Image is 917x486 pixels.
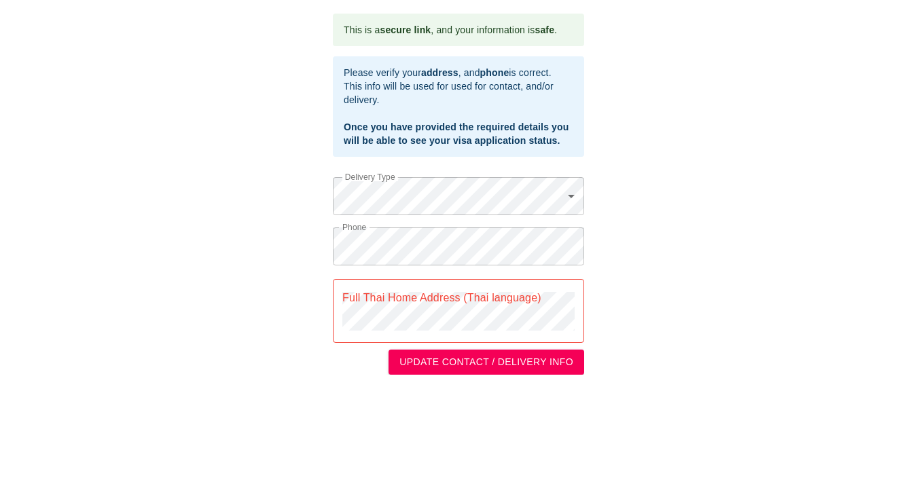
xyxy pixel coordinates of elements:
span: UPDATE CONTACT / DELIVERY INFO [399,354,573,371]
button: UPDATE CONTACT / DELIVERY INFO [389,350,584,375]
div: This is a , and your information is . [344,18,557,42]
div: Please verify your , and is correct. [344,66,573,79]
b: address [421,67,458,78]
b: phone [480,67,509,78]
div: This info will be used for used for contact, and/or delivery. [344,79,573,107]
b: safe [535,24,554,35]
b: secure link [380,24,431,35]
div: Once you have provided the required details you will be able to see your visa application status. [344,120,573,147]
